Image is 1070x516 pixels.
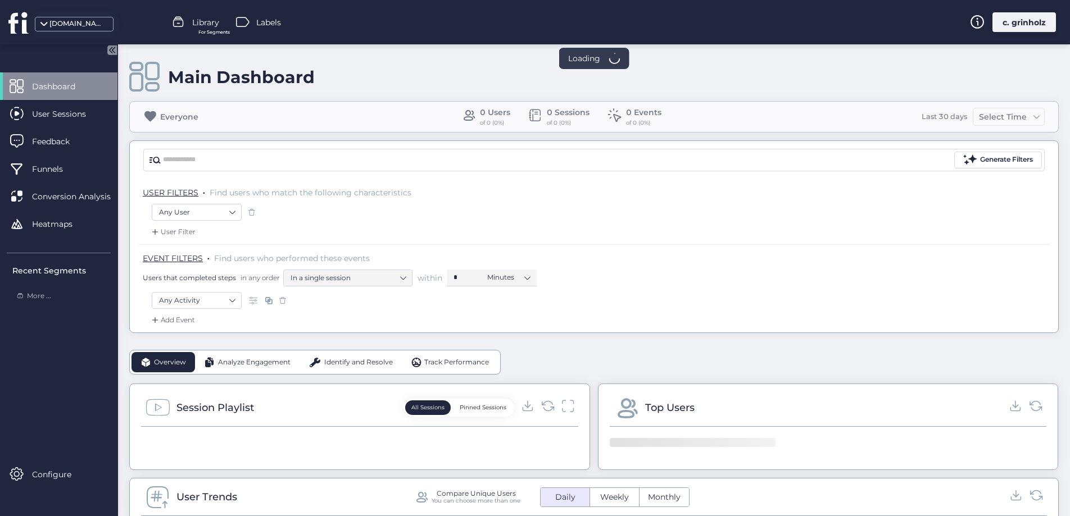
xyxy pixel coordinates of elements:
[12,264,111,277] div: Recent Segments
[210,188,411,198] span: Find users who match the following characteristics
[218,357,291,368] span: Analyze Engagement
[238,273,280,282] span: in any order
[143,188,198,198] span: USER FILTERS
[324,357,393,368] span: Identify and Resolve
[32,468,88,481] span: Configure
[143,253,203,263] span: EVENT FILTERS
[568,52,600,65] span: Loading
[992,12,1056,32] div: c. grinholz
[291,270,405,286] nz-select-item: In a single session
[207,251,210,262] span: .
[487,269,530,286] nz-select-item: Minutes
[159,292,234,309] nz-select-item: Any Activity
[954,152,1042,168] button: Generate Filters
[27,291,51,302] span: More ...
[198,29,230,36] span: For Segments
[256,16,281,29] span: Labels
[143,273,236,282] span: Users that completed steps
[32,218,89,230] span: Heatmaps
[548,491,582,503] span: Daily
[149,314,195,326] div: Add Event
[168,67,315,88] div: Main Dashboard
[541,488,590,506] button: Daily
[645,400,695,415] div: Top Users
[203,185,205,197] span: .
[32,190,128,203] span: Conversion Analysis
[32,80,92,93] span: Dashboard
[149,226,196,238] div: User Filter
[154,357,186,368] span: Overview
[640,488,689,506] button: Monthly
[641,491,687,503] span: Monthly
[593,491,636,503] span: Weekly
[590,488,639,506] button: Weekly
[437,490,516,497] div: Compare Unique Users
[176,489,237,505] div: User Trends
[980,154,1033,165] div: Generate Filters
[454,400,513,415] button: Pinned Sessions
[159,204,234,221] nz-select-item: Any User
[32,163,80,175] span: Funnels
[424,357,489,368] span: Track Performance
[214,253,370,263] span: Find users who performed these events
[32,135,87,148] span: Feedback
[49,19,106,29] div: [DOMAIN_NAME]
[176,400,254,415] div: Session Playlist
[405,400,451,415] button: All Sessions
[418,272,442,284] span: within
[32,108,103,120] span: User Sessions
[192,16,219,29] span: Library
[432,497,520,504] div: You can choose more than one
